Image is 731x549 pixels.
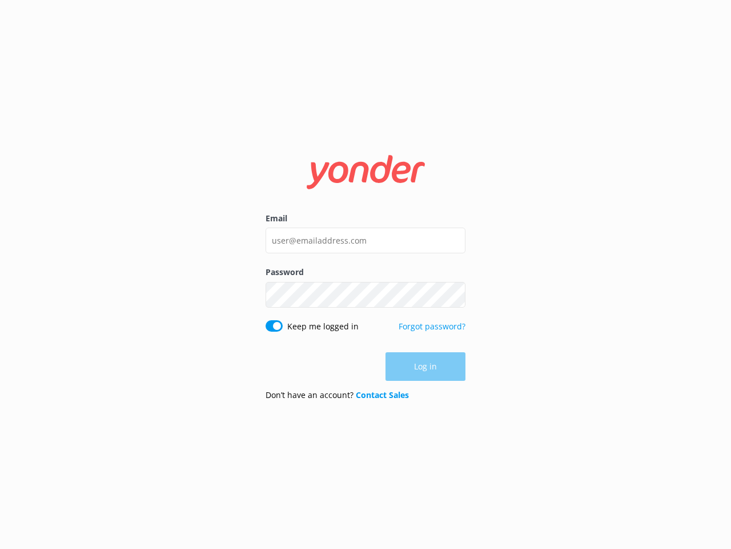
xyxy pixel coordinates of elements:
input: user@emailaddress.com [266,228,465,253]
button: Show password [443,283,465,306]
label: Password [266,266,465,279]
label: Email [266,212,465,225]
p: Don’t have an account? [266,389,409,401]
label: Keep me logged in [287,320,359,333]
a: Contact Sales [356,389,409,400]
a: Forgot password? [399,321,465,332]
